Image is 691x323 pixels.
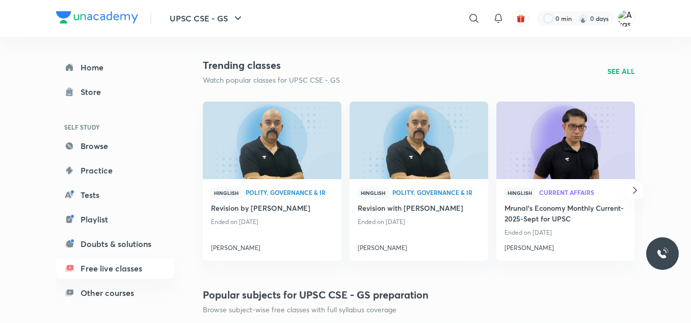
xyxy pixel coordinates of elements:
[203,58,340,73] h2: Trending classes
[516,14,525,23] img: avatar
[539,189,627,195] span: Current Affairs
[56,209,174,230] a: Playlist
[495,101,636,180] img: new-thumbnail
[81,86,107,98] div: Store
[56,160,174,181] a: Practice
[656,247,669,260] img: ttu
[358,215,480,229] p: Ended on [DATE]
[201,101,342,180] img: new-thumbnail
[578,13,588,23] img: streak
[211,215,333,229] p: Ended on [DATE]
[203,287,429,303] h4: Popular subjects for UPSC CSE - GS preparation
[246,189,333,195] span: Polity, Governance & IR
[56,234,174,254] a: Doubts & solutions
[358,203,480,215] a: Revision with [PERSON_NAME]
[211,239,333,253] a: [PERSON_NAME]
[504,226,627,239] p: Ended on [DATE]
[607,66,635,77] a: SEE ALL
[56,11,138,23] img: Company Logo
[496,102,635,179] a: new-thumbnail
[56,82,174,102] a: Store
[56,136,174,156] a: Browse
[246,189,333,196] a: Polity, Governance & IR
[56,11,138,26] a: Company Logo
[56,57,174,78] a: Home
[618,10,635,27] img: Akash Rao
[203,75,340,85] p: Watch popular classes for UPSC CSE - GS
[56,258,174,279] a: Free live classes
[56,185,174,205] a: Tests
[358,187,388,198] span: Hinglish
[504,239,627,253] a: [PERSON_NAME]
[203,305,429,315] p: Browse subject-wise free classes with full syllabus coverage
[392,189,480,196] a: Polity, Governance & IR
[56,283,174,303] a: Other courses
[358,239,480,253] a: [PERSON_NAME]
[211,187,242,198] span: Hinglish
[513,10,529,27] button: avatar
[348,101,489,180] img: new-thumbnail
[504,187,535,198] span: Hinglish
[164,8,250,29] button: UPSC CSE - GS
[392,189,480,195] span: Polity, Governance & IR
[539,189,627,196] a: Current Affairs
[211,203,333,215] a: Revision by [PERSON_NAME]
[203,102,341,179] a: new-thumbnail
[504,203,627,226] a: Mrunal's Economy Monthly Current-2025-Sept for UPSC
[56,118,174,136] h6: SELF STUDY
[350,102,488,179] a: new-thumbnail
